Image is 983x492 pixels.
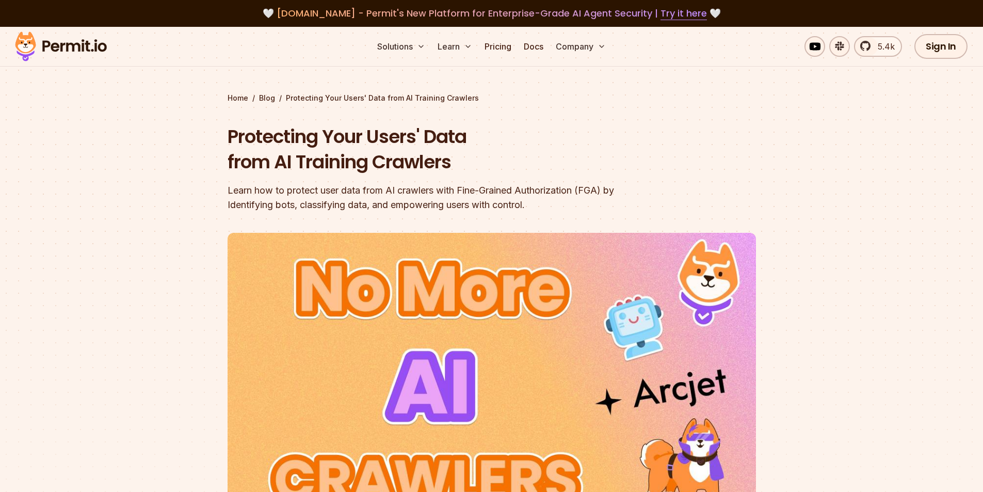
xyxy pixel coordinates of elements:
a: Sign In [914,34,968,59]
div: Learn how to protect user data from AI crawlers with Fine-Grained Authorization (FGA) by Identify... [228,183,624,212]
a: 5.4k [854,36,902,57]
div: 🤍 🤍 [25,6,958,21]
button: Company [552,36,610,57]
span: [DOMAIN_NAME] - Permit's New Platform for Enterprise-Grade AI Agent Security | [277,7,707,20]
div: / / [228,93,756,103]
a: Pricing [480,36,515,57]
img: Permit logo [10,29,111,64]
button: Solutions [373,36,429,57]
a: Blog [259,93,275,103]
a: Docs [520,36,547,57]
button: Learn [433,36,476,57]
span: 5.4k [872,40,895,53]
a: Try it here [660,7,707,20]
a: Home [228,93,248,103]
h1: Protecting Your Users' Data from AI Training Crawlers [228,124,624,175]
